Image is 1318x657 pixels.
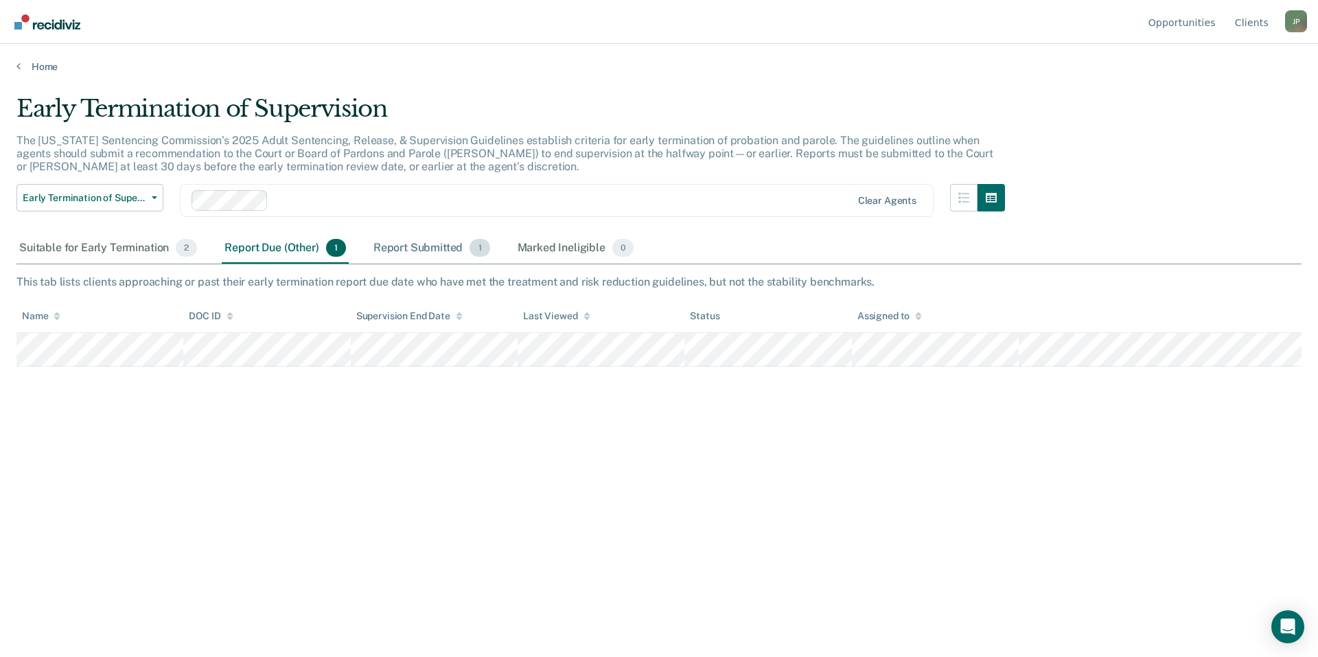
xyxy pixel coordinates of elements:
a: Home [16,60,1302,73]
span: 0 [612,239,634,257]
button: Early Termination of Supervision [16,184,163,211]
button: Profile dropdown button [1285,10,1307,32]
div: Clear agents [858,195,916,207]
div: Last Viewed [523,310,590,322]
p: The [US_STATE] Sentencing Commission’s 2025 Adult Sentencing, Release, & Supervision Guidelines e... [16,134,993,173]
div: Early Termination of Supervision [16,95,1005,134]
span: 1 [470,239,489,257]
img: Recidiviz [14,14,80,30]
div: Assigned to [857,310,922,322]
div: Status [690,310,719,322]
div: Report Due (Other)1 [222,233,348,264]
div: Suitable for Early Termination2 [16,233,200,264]
div: DOC ID [189,310,233,322]
div: Open Intercom Messenger [1271,610,1304,643]
span: Early Termination of Supervision [23,192,146,204]
div: Marked Ineligible0 [515,233,637,264]
div: Supervision End Date [356,310,463,322]
div: This tab lists clients approaching or past their early termination report due date who have met t... [16,275,1302,288]
div: Name [22,310,60,322]
span: 2 [176,239,197,257]
span: 1 [326,239,346,257]
div: J P [1285,10,1307,32]
div: Report Submitted1 [371,233,493,264]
